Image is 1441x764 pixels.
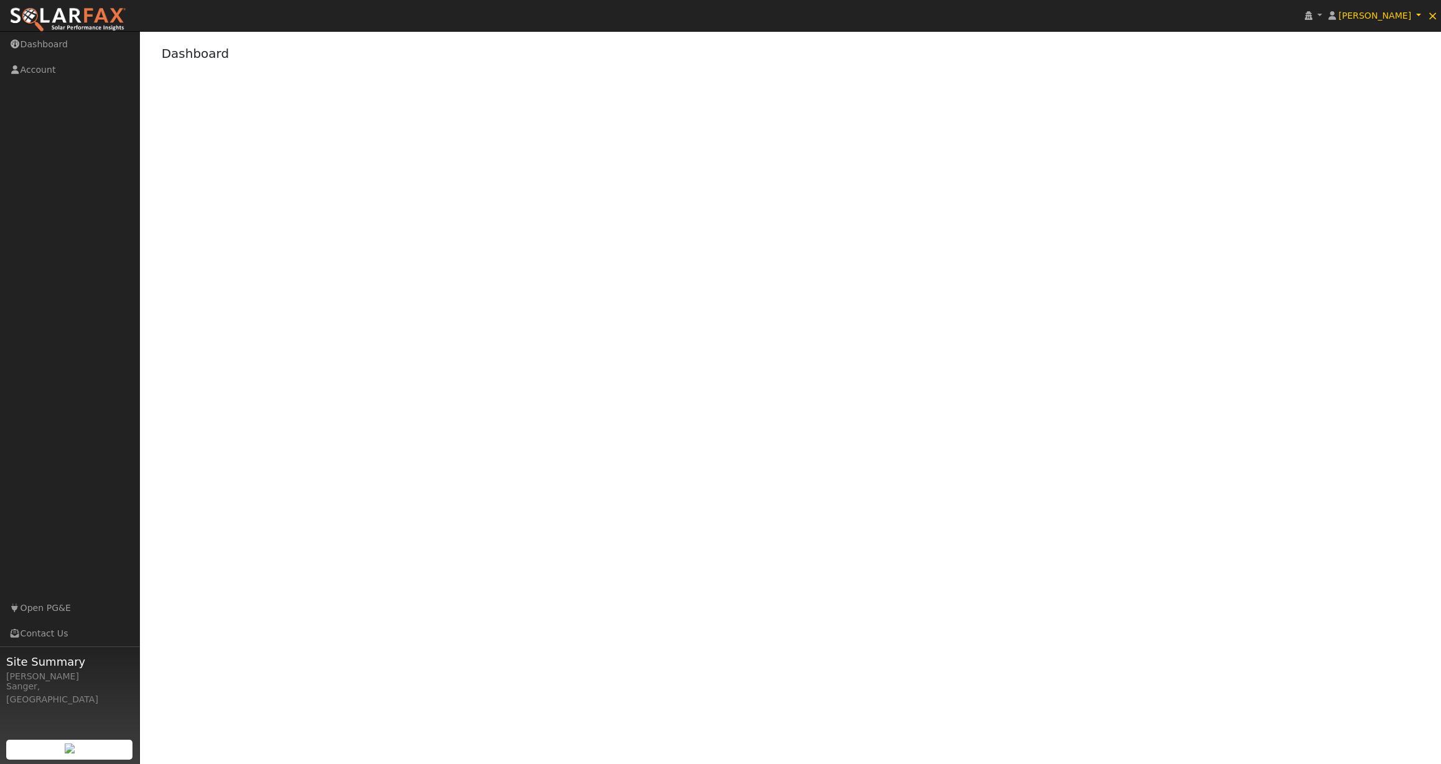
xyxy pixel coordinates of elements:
[65,743,75,753] img: retrieve
[162,46,229,61] a: Dashboard
[1338,11,1411,21] span: [PERSON_NAME]
[6,653,133,670] span: Site Summary
[6,670,133,683] div: [PERSON_NAME]
[9,7,126,33] img: SolarFax
[1427,8,1438,23] span: ×
[6,680,133,706] div: Sanger, [GEOGRAPHIC_DATA]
